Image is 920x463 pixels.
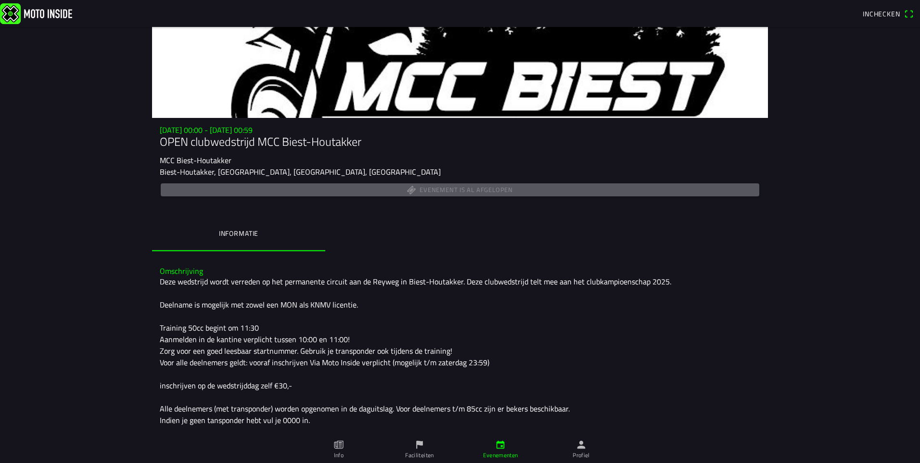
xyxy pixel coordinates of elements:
a: Incheckenqr scanner [858,5,918,22]
ion-text: Biest-Houtakker, [GEOGRAPHIC_DATA], [GEOGRAPHIC_DATA], [GEOGRAPHIC_DATA] [160,166,441,178]
ion-icon: calendar [495,439,506,450]
ion-icon: person [576,439,587,450]
ion-label: Profiel [573,451,590,460]
ion-label: Evenementen [483,451,518,460]
h3: [DATE] 00:00 - [DATE] 00:59 [160,126,760,135]
span: Inchecken [863,9,900,19]
ion-label: Faciliteiten [405,451,434,460]
h3: Omschrijving [160,267,760,276]
h1: OPEN clubwedstrijd MCC Biest-Houtakker [160,135,760,149]
ion-label: Info [334,451,344,460]
div: Deze wedstrijd wordt verreden op het permanente circuit aan de Reyweg in Biest-Houtakker. Deze cl... [160,276,760,426]
ion-text: MCC Biest-Houtakker [160,154,231,166]
ion-icon: paper [333,439,344,450]
ion-icon: flag [414,439,425,450]
ion-label: Informatie [219,228,258,239]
